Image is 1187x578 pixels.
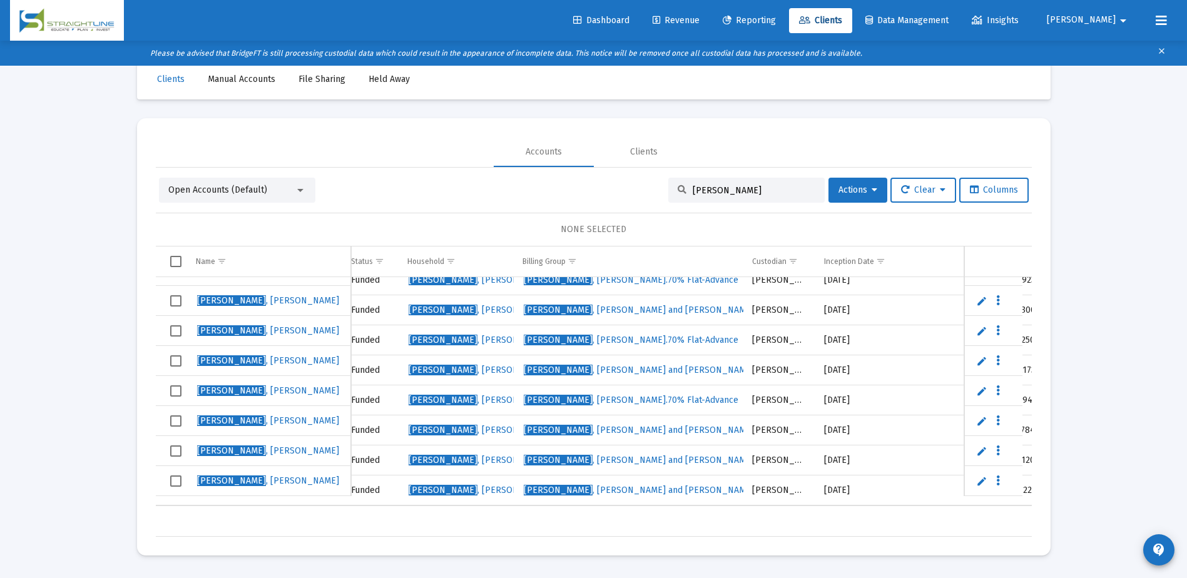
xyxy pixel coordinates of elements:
[743,415,815,445] td: [PERSON_NAME]
[407,391,552,410] a: [PERSON_NAME], [PERSON_NAME]
[407,256,444,266] div: Household
[409,395,477,405] span: [PERSON_NAME]
[524,365,823,375] span: , [PERSON_NAME] and [PERSON_NAME].70% Flat-Arrears
[752,256,787,266] div: Custodian
[976,475,987,487] a: Edit
[976,355,987,367] a: Edit
[815,475,905,505] td: [DATE]
[446,256,456,266] span: Show filter options for column 'Household'
[905,295,1056,325] td: $14,300.58
[197,295,339,306] span: , [PERSON_NAME]
[1157,44,1166,63] mat-icon: clear
[815,295,905,325] td: [DATE]
[197,415,339,426] span: , [PERSON_NAME]
[288,67,355,92] a: File Sharing
[568,256,577,266] span: Show filter options for column 'Billing Group'
[197,385,339,396] span: , [PERSON_NAME]
[524,335,593,345] span: [PERSON_NAME]
[905,325,1056,355] td: $30,250.84
[743,355,815,385] td: [PERSON_NAME]
[723,15,776,26] span: Reporting
[743,445,815,475] td: [PERSON_NAME]
[196,412,340,430] a: [PERSON_NAME], [PERSON_NAME]
[522,391,740,410] a: [PERSON_NAME], [PERSON_NAME].70% Flat-Advance
[815,265,905,295] td: [DATE]
[409,365,477,375] span: [PERSON_NAME]
[524,395,593,405] span: [PERSON_NAME]
[409,425,477,435] span: [PERSON_NAME]
[524,275,738,285] span: , [PERSON_NAME].70% Flat-Advance
[197,475,266,486] span: [PERSON_NAME]
[905,445,1056,475] td: $219,120.08
[197,445,266,456] span: [PERSON_NAME]
[524,425,593,435] span: [PERSON_NAME]
[799,15,842,26] span: Clients
[970,185,1018,195] span: Columns
[905,355,1056,385] td: $37,173.20
[170,445,181,457] div: Select row
[815,445,905,475] td: [DATE]
[693,185,815,196] input: Search
[197,355,339,366] span: , [PERSON_NAME]
[359,67,420,92] a: Held Away
[399,246,514,276] td: Column Household
[407,451,598,470] a: [PERSON_NAME], [PERSON_NAME] Household
[976,295,987,307] a: Edit
[1151,542,1166,557] mat-icon: contact_support
[905,246,1056,276] td: Column Balance
[351,364,390,377] div: Funded
[838,185,877,195] span: Actions
[815,415,905,445] td: [DATE]
[524,305,593,315] span: [PERSON_NAME]
[905,415,1056,445] td: $114,784.48
[743,246,815,276] td: Column Custodian
[524,455,823,465] span: , [PERSON_NAME] and [PERSON_NAME].70% Flat-Arrears
[563,8,639,33] a: Dashboard
[409,485,596,495] span: , [PERSON_NAME] Household
[855,8,959,33] a: Data Management
[522,481,825,500] a: [PERSON_NAME], [PERSON_NAME] and [PERSON_NAME].70% Flat-Arrears
[196,292,340,310] a: [PERSON_NAME], [PERSON_NAME]
[196,322,340,340] a: [PERSON_NAME], [PERSON_NAME]
[1116,8,1131,33] mat-icon: arrow_drop_down
[208,74,275,84] span: Manual Accounts
[409,425,596,435] span: , [PERSON_NAME] Household
[197,475,339,486] span: , [PERSON_NAME]
[187,246,351,276] td: Column Name
[905,475,1056,505] td: $287,222.73
[409,365,596,375] span: , [PERSON_NAME] Household
[170,385,181,397] div: Select row
[351,424,390,437] div: Funded
[409,455,477,465] span: [PERSON_NAME]
[197,445,339,456] span: , [PERSON_NAME]
[524,305,823,315] span: , [PERSON_NAME] and [PERSON_NAME].70% Flat-Arrears
[409,455,596,465] span: , [PERSON_NAME] Household
[743,265,815,295] td: [PERSON_NAME]
[196,352,340,370] a: [PERSON_NAME], [PERSON_NAME]
[524,485,593,495] span: [PERSON_NAME]
[409,305,477,315] span: [PERSON_NAME]
[170,256,181,267] div: Select all
[407,331,552,350] a: [PERSON_NAME], [PERSON_NAME]
[865,15,949,26] span: Data Management
[524,365,593,375] span: [PERSON_NAME]
[168,185,267,195] span: Open Accounts (Default)
[815,355,905,385] td: [DATE]
[170,355,181,367] div: Select row
[170,295,181,307] div: Select row
[1032,8,1146,33] button: [PERSON_NAME]
[375,256,384,266] span: Show filter options for column 'Status'
[369,74,410,84] span: Held Away
[743,325,815,355] td: [PERSON_NAME]
[351,274,390,286] div: Funded
[828,178,887,203] button: Actions
[196,382,340,400] a: [PERSON_NAME], [PERSON_NAME]
[170,415,181,427] div: Select row
[407,421,598,440] a: [PERSON_NAME], [PERSON_NAME] Household
[789,8,852,33] a: Clients
[407,301,598,320] a: [PERSON_NAME], [PERSON_NAME] Household
[643,8,710,33] a: Revenue
[197,325,339,336] span: , [PERSON_NAME]
[1047,15,1116,26] span: [PERSON_NAME]
[976,385,987,397] a: Edit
